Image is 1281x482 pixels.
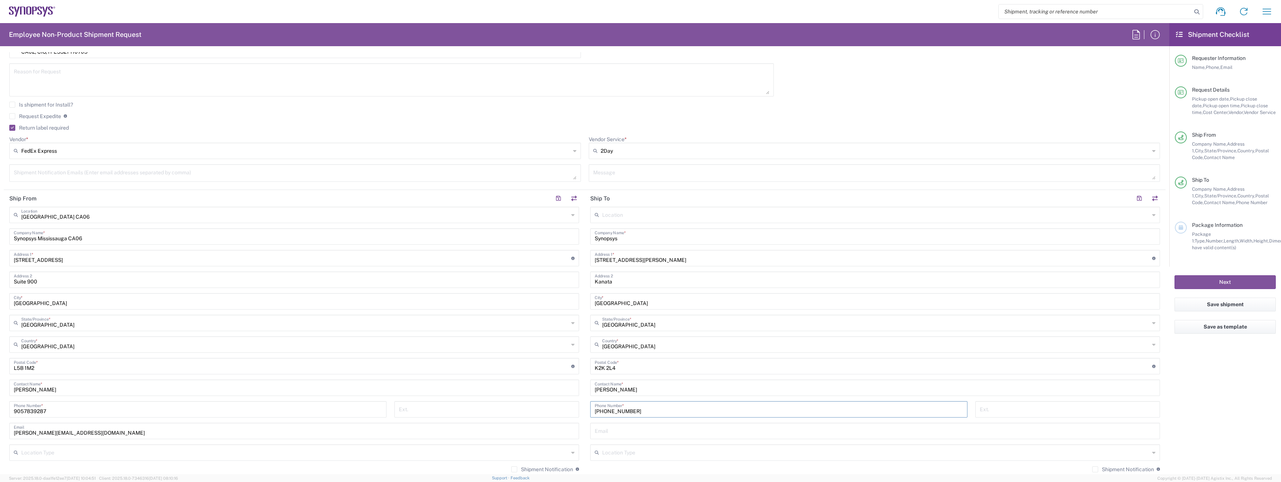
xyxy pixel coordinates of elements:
[1192,64,1206,70] span: Name,
[9,476,96,481] span: Server: 2025.18.0-daa1fe12ee7
[511,466,573,472] label: Shipment Notification
[67,476,96,481] span: [DATE] 10:04:51
[1228,110,1244,115] span: Vendor,
[511,476,530,480] a: Feedback
[1192,132,1216,138] span: Ship From
[1192,222,1243,228] span: Package Information
[1195,148,1204,153] span: City,
[9,125,69,131] label: Return label required
[1237,148,1255,153] span: Country,
[1203,110,1228,115] span: Cost Center,
[1192,87,1230,93] span: Request Details
[1204,155,1235,160] span: Contact Name
[1174,320,1276,334] button: Save as template
[1174,275,1276,289] button: Next
[1224,238,1240,244] span: Length,
[1244,110,1276,115] span: Vendor Service
[1203,103,1241,108] span: Pickup open time,
[1236,200,1268,205] span: Phone Number
[1192,177,1209,183] span: Ship To
[1192,186,1227,192] span: Company Name,
[1192,141,1227,147] span: Company Name,
[1253,238,1269,244] span: Height,
[492,476,511,480] a: Support
[149,476,178,481] span: [DATE] 08:10:16
[9,30,142,39] h2: Employee Non-Product Shipment Request
[1192,96,1230,102] span: Pickup open date,
[1240,238,1253,244] span: Width,
[1157,475,1272,482] span: Copyright © [DATE]-[DATE] Agistix Inc., All Rights Reserved
[1237,193,1255,199] span: Country,
[1206,64,1220,70] span: Phone,
[1195,193,1204,199] span: City,
[1176,30,1249,39] h2: Shipment Checklist
[1192,55,1246,61] span: Requester Information
[9,102,73,108] label: Is shipment for Install?
[590,195,610,202] h2: Ship To
[999,4,1192,19] input: Shipment, tracking or reference number
[1204,148,1237,153] span: State/Province,
[1174,298,1276,311] button: Save shipment
[1206,238,1224,244] span: Number,
[1204,193,1237,199] span: State/Province,
[99,476,178,481] span: Client: 2025.18.0-7346316
[1195,238,1206,244] span: Type,
[1204,200,1236,205] span: Contact Name,
[9,136,28,143] label: Vendor
[9,113,61,119] label: Request Expedite
[1192,231,1211,244] span: Package 1:
[9,195,36,202] h2: Ship From
[1092,466,1154,472] label: Shipment Notification
[1220,64,1233,70] span: Email
[589,136,627,143] label: Vendor Service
